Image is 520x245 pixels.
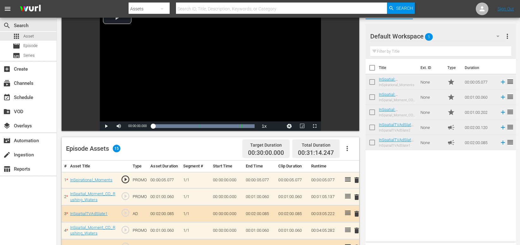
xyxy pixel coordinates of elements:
[130,160,148,172] th: Type
[447,93,455,101] span: Promo
[243,189,276,206] td: 00:01:00.060
[243,160,276,172] th: End Time
[425,30,433,44] span: 5
[276,189,309,206] td: 00:01:00.060
[210,206,243,222] td: 00:00:00.000
[181,160,210,172] th: Segment #
[112,121,125,131] button: Mute
[13,32,20,40] span: Asset
[353,192,360,201] button: delete
[248,141,284,149] div: Target Duration
[309,172,342,189] td: 00:00:05.077
[62,206,68,222] td: 3
[148,172,181,189] td: 00:00:05.077
[130,189,148,206] td: PROMO
[62,189,68,206] td: 2
[379,92,413,106] a: InSpatial: Moment_CO_Rushing_Waters
[298,149,334,156] span: 00:31:14.247
[148,189,181,206] td: 00:01:00.060
[148,160,181,172] th: Asset Duration
[148,222,181,239] td: 00:01:00.060
[396,3,413,14] span: Search
[418,105,445,120] td: None
[447,108,455,116] span: Promo
[3,151,11,159] span: Ingestion
[181,172,210,189] td: 1/1
[296,121,308,131] button: Picture-in-Picture
[130,206,148,222] td: AD
[506,108,514,116] span: reorder
[121,191,130,201] span: play_circle_outline
[3,137,11,144] span: Automation
[506,123,514,131] span: reorder
[462,90,497,105] td: 00:01:00.060
[504,32,511,40] span: more_vert
[243,172,276,189] td: 00:00:05.077
[148,206,181,222] td: 00:02:00.085
[70,211,108,216] a: InSpatialTVAdSlate1
[62,160,68,172] th: #
[100,7,321,131] div: Video Player
[130,222,148,239] td: PROMO
[283,121,296,131] button: Jump To Time
[379,77,414,91] a: InSpatial: InSpirational_Moments
[498,6,514,11] a: Sign Out
[462,74,497,90] td: 00:00:05.077
[379,98,415,102] div: InSpatial_Moment_CO_Rushing_Waters
[3,122,11,130] span: Overlays
[70,191,115,202] a: InSpatial_Moment_CO_Rushing_Waters
[447,124,455,131] span: Ad
[379,83,415,87] div: InSpirational_Moments
[379,137,413,147] a: InSpatialTVAdSlate1
[3,65,11,73] span: Create
[353,209,360,219] button: delete
[298,141,334,149] div: Total Duration
[276,172,309,189] td: 00:00:05.077
[447,139,455,146] span: Ad
[379,128,415,132] div: InSpatialTVAdSlate2
[379,122,413,132] a: InSpatialTVAdSlate2
[23,33,34,39] span: Asset
[499,109,506,116] svg: Add to Episode
[308,121,321,131] button: Fullscreen
[121,225,130,235] span: play_circle_outline
[353,210,360,218] span: delete
[15,2,45,16] img: ans4CAIJ8jUAAAAAAAAAAAAAAAAAAAAAAAAgQb4GAAAAAAAAAAAAAAAAAAAAAAAAJMjXAAAAAAAAAAAAAAAAAAAAAAAAgAT5G...
[379,59,417,77] th: Title
[309,189,342,206] td: 00:01:05.137
[462,135,497,150] td: 00:02:00.085
[130,172,148,189] td: PROMO
[506,138,514,146] span: reorder
[499,139,506,146] svg: Add to Episode
[499,124,506,131] svg: Add to Episode
[417,59,444,77] th: Ext. ID
[462,120,497,135] td: 00:02:00.120
[13,52,20,59] span: Series
[181,189,210,206] td: 1/1
[4,5,11,13] span: menu
[506,78,514,85] span: reorder
[309,160,342,172] th: Runtime
[181,222,210,239] td: 1/1
[113,145,120,152] span: 15
[418,90,445,105] td: None
[210,189,243,206] td: 00:00:00.000
[3,108,11,115] span: VOD
[121,208,130,218] span: play_circle_outline
[462,105,497,120] td: 00:01:00.202
[353,193,360,201] span: delete
[276,206,309,222] td: 00:02:00.085
[3,79,11,87] span: Channels
[379,107,411,117] a: InSpatial: Moment_CO_Hike
[23,52,35,59] span: Series
[66,145,120,152] div: Episode Assets
[418,135,445,150] td: None
[210,172,243,189] td: 00:00:00.000
[379,143,415,148] div: InSpatialTVAdSlate1
[248,149,284,157] span: 00:30:00.000
[418,120,445,135] td: None
[276,222,309,239] td: 00:01:00.060
[258,121,270,131] button: Playback Rate
[128,124,147,128] span: 00:00:00.000
[309,206,342,222] td: 00:03:05.222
